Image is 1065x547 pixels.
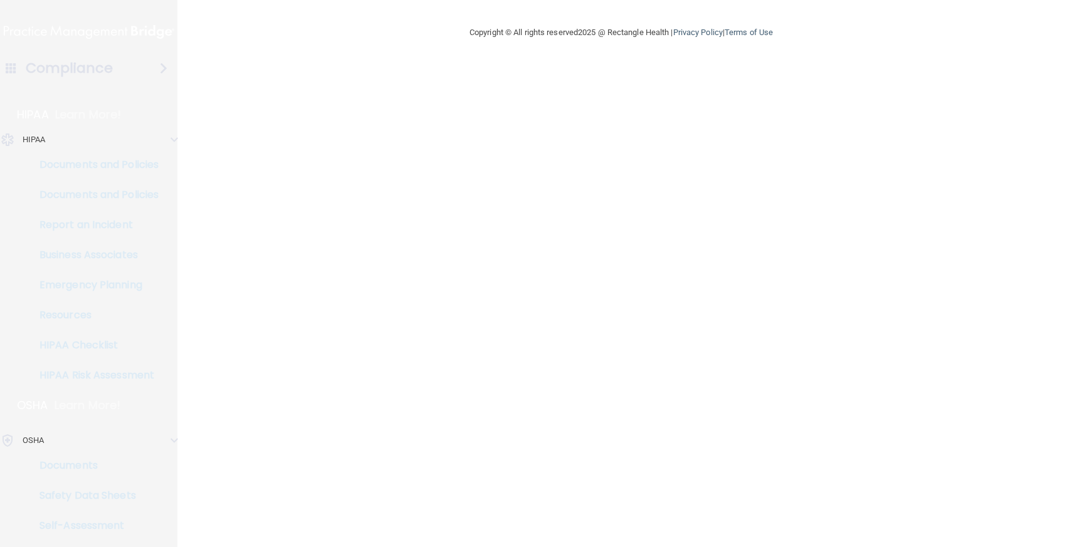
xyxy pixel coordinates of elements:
p: HIPAA Checklist [8,339,179,352]
p: HIPAA [23,132,46,147]
p: Business Associates [8,249,179,261]
a: Privacy Policy [673,28,723,37]
p: Emergency Planning [8,279,179,291]
p: Safety Data Sheets [8,489,179,502]
p: Learn More! [55,398,121,413]
p: OSHA [23,433,44,448]
p: Report an Incident [8,219,179,231]
p: Self-Assessment [8,519,179,532]
p: Learn More! [55,107,122,122]
img: PMB logo [4,19,174,44]
p: Resources [8,309,179,321]
p: Documents and Policies [8,159,179,171]
p: Documents [8,459,179,472]
p: HIPAA Risk Assessment [8,369,179,382]
h4: Compliance [26,60,113,77]
p: Documents and Policies [8,189,179,201]
p: HIPAA [17,107,49,122]
p: OSHA [17,398,48,413]
div: Copyright © All rights reserved 2025 @ Rectangle Health | | [392,13,850,53]
a: Terms of Use [725,28,773,37]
